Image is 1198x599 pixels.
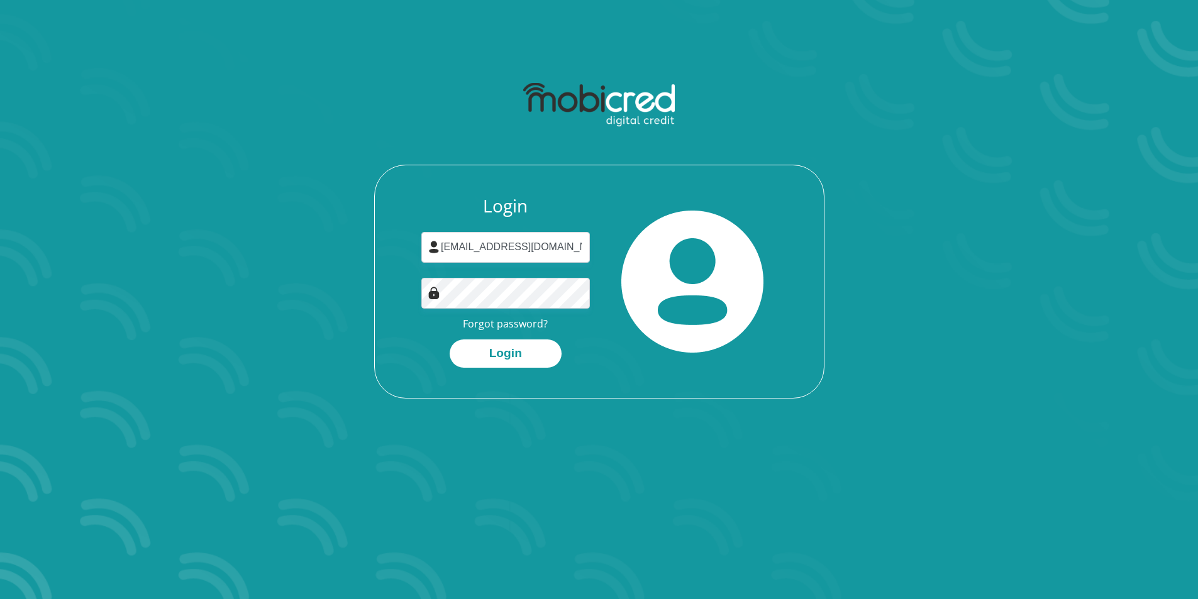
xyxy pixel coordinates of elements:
input: Username [421,232,590,263]
h3: Login [421,195,590,217]
a: Forgot password? [463,317,548,331]
img: user-icon image [428,241,440,253]
img: Image [428,287,440,299]
img: mobicred logo [523,83,675,127]
button: Login [450,339,562,368]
